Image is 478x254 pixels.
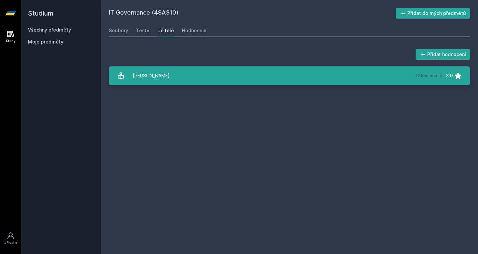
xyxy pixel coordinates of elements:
span: Moje předměty [28,39,63,45]
h2: IT Governance (4SA310) [109,8,396,19]
div: [PERSON_NAME] [133,69,170,82]
div: Study [6,39,16,43]
button: Přidat do mých předmětů [396,8,470,19]
div: Testy [136,27,149,34]
div: Soubory [109,27,128,34]
a: [PERSON_NAME] 12 hodnocení 3.0 [109,66,470,85]
a: Soubory [109,24,128,37]
div: 12 hodnocení [416,73,442,78]
a: Testy [136,24,149,37]
div: 3.0 [446,69,453,82]
a: Study [1,27,20,47]
a: Učitelé [157,24,174,37]
a: Uživatel [1,228,20,249]
div: Hodnocení [182,27,206,34]
a: Hodnocení [182,24,206,37]
button: Přidat hodnocení [416,49,470,60]
a: Všechny předměty [28,27,71,33]
div: Uživatel [4,240,18,245]
div: Učitelé [157,27,174,34]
